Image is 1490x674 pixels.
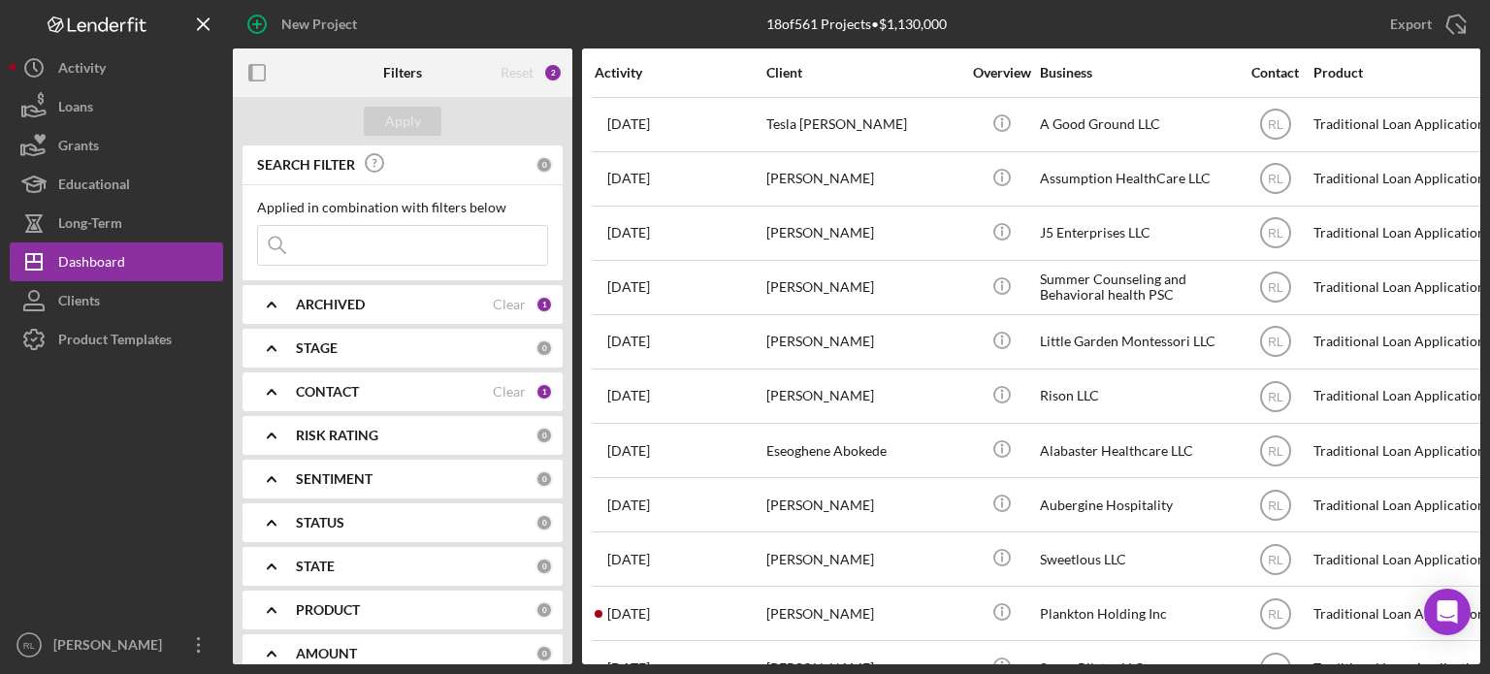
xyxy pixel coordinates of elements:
div: 0 [535,427,553,444]
div: 0 [535,514,553,531]
div: J5 Enterprises LLC [1040,208,1234,259]
div: Overview [965,65,1038,80]
text: RL [1268,281,1283,295]
div: Assumption HealthCare LLC [1040,153,1234,205]
div: Aubergine Hospitality [1040,479,1234,530]
div: 1 [535,296,553,313]
time: 2025-07-11 19:06 [607,552,650,567]
div: 2 [543,63,563,82]
b: SEARCH FILTER [257,157,355,173]
div: Clear [493,297,526,312]
time: 2025-07-11 01:17 [607,279,650,295]
div: Business [1040,65,1234,80]
div: 0 [535,339,553,357]
b: STAGE [296,340,338,356]
div: [PERSON_NAME] [766,316,960,368]
div: Rison LLC [1040,370,1234,422]
text: RL [23,640,36,651]
div: Eseoghene Abokede [766,425,960,476]
time: 2025-06-26 07:27 [607,443,650,459]
b: Filters [383,65,422,80]
div: [PERSON_NAME] [766,208,960,259]
b: ARCHIVED [296,297,365,312]
button: Export [1371,5,1480,44]
div: [PERSON_NAME] [766,479,960,530]
b: PRODUCT [296,602,360,618]
b: CONTACT [296,384,359,400]
button: Grants [10,126,223,165]
div: 0 [535,601,553,619]
div: [PERSON_NAME] [766,262,960,313]
div: Product Templates [58,320,172,364]
div: Grants [58,126,99,170]
div: Summer Counseling and Behavioral health PSC [1040,262,1234,313]
div: Educational [58,165,130,209]
div: 0 [535,558,553,575]
b: STATE [296,559,335,574]
div: Little Garden Montessori LLC [1040,316,1234,368]
time: 2025-08-08 14:33 [607,225,650,241]
div: Reset [501,65,534,80]
div: 0 [535,470,553,488]
div: Long-Term [58,204,122,247]
div: Applied in combination with filters below [257,200,548,215]
div: New Project [281,5,357,44]
text: RL [1268,173,1283,186]
div: Activity [58,48,106,92]
div: [PERSON_NAME] [766,370,960,422]
b: SENTIMENT [296,471,372,487]
time: 2025-05-30 05:14 [607,171,650,186]
div: Client [766,65,960,80]
div: Export [1390,5,1432,44]
button: Apply [364,107,441,136]
div: Apply [385,107,421,136]
div: Sweetlous LLC [1040,533,1234,585]
button: Activity [10,48,223,87]
div: Alabaster Healthcare LLC [1040,425,1234,476]
div: Clear [493,384,526,400]
b: AMOUNT [296,646,357,661]
button: RL[PERSON_NAME] [10,626,223,664]
button: Educational [10,165,223,204]
button: New Project [233,5,376,44]
text: RL [1268,607,1283,621]
div: [PERSON_NAME] [766,588,960,639]
div: Plankton Holding Inc [1040,588,1234,639]
text: RL [1268,336,1283,349]
time: 2025-07-07 17:34 [607,497,650,513]
div: A Good Ground LLC [1040,99,1234,150]
b: STATUS [296,515,344,530]
div: 18 of 561 Projects • $1,130,000 [766,16,947,32]
div: 0 [535,645,553,662]
div: Contact [1239,65,1312,80]
div: [PERSON_NAME] [766,153,960,205]
text: RL [1268,118,1283,132]
div: 0 [535,156,553,174]
button: Dashboard [10,242,223,281]
button: Loans [10,87,223,126]
button: Clients [10,281,223,320]
text: RL [1268,227,1283,241]
b: RISK RATING [296,428,378,443]
div: Dashboard [58,242,125,286]
text: RL [1268,390,1283,403]
div: Tesla [PERSON_NAME] [766,99,960,150]
time: 2025-06-17 15:46 [607,334,650,349]
div: [PERSON_NAME] [49,626,175,669]
div: Clients [58,281,100,325]
button: Long-Term [10,204,223,242]
div: Open Intercom Messenger [1424,589,1471,635]
time: 2025-07-25 14:16 [607,388,650,403]
text: RL [1268,498,1283,512]
button: Product Templates [10,320,223,359]
time: 2025-08-08 19:15 [607,606,650,622]
div: Loans [58,87,93,131]
div: Activity [595,65,764,80]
